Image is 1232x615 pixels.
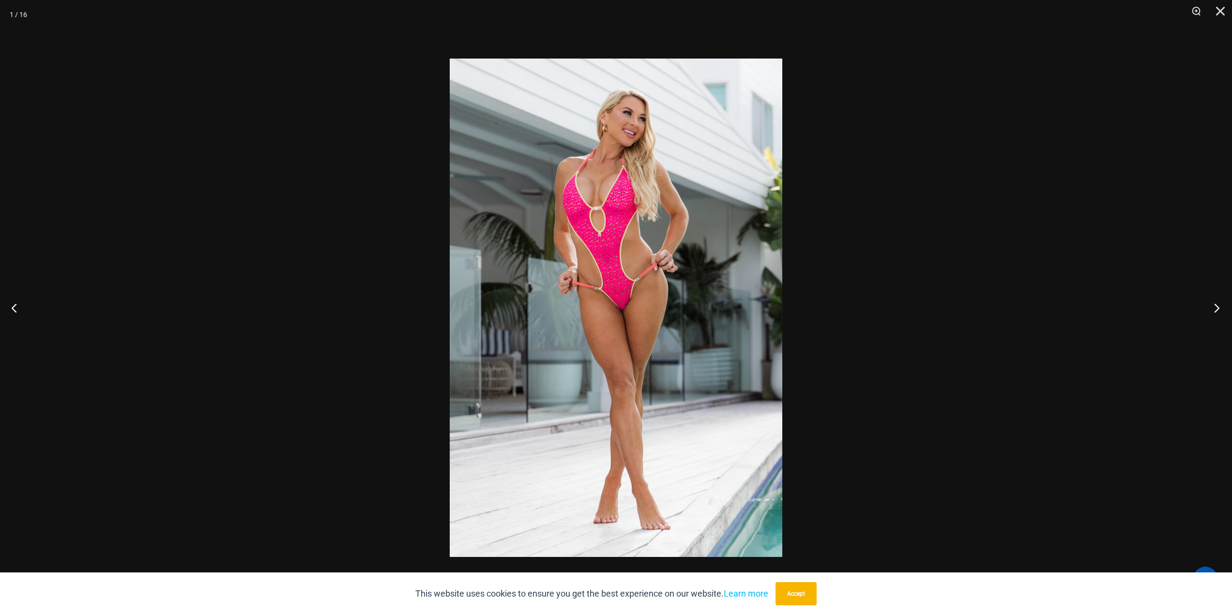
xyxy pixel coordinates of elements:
[450,59,782,557] img: Bubble Mesh Highlight Pink 819 One Piece 01
[1196,284,1232,332] button: Next
[776,582,817,605] button: Accept
[10,7,27,22] div: 1 / 16
[415,586,768,601] p: This website uses cookies to ensure you get the best experience on our website.
[724,588,768,599] a: Learn more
